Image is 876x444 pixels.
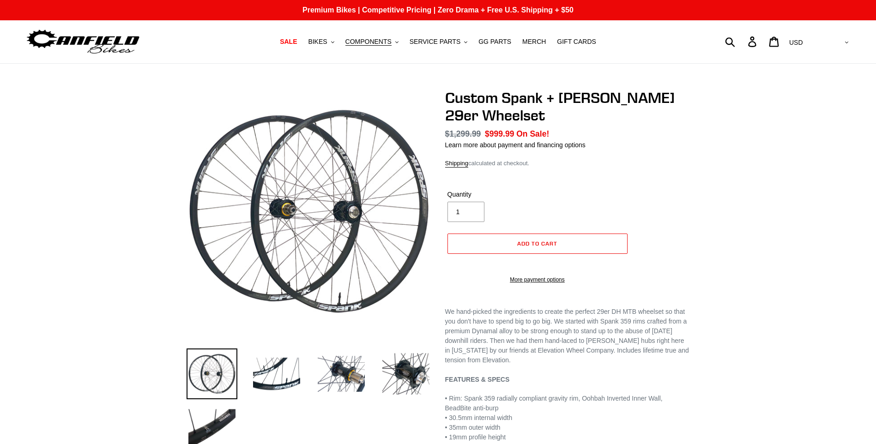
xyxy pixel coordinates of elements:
[445,129,481,138] s: $1,299.99
[275,36,302,48] a: SALE
[308,38,327,46] span: BIKES
[345,38,392,46] span: COMPONENTS
[316,348,367,399] img: Load image into Gallery viewer, Custom Spank + Hadley DH 29er Wheelset
[447,276,628,284] a: More payment options
[557,38,596,46] span: GIFT CARDS
[445,423,690,432] div: • 35mm outer width
[445,376,510,383] strong: FEATURES & SPECS
[552,36,601,48] a: GIFT CARDS
[445,432,690,442] div: • 19mm profile height
[280,38,297,46] span: SALE
[445,395,663,412] span: adially compliant gravity rim, Oohbah Inverted Inner Wall, BeadBite anti-burp
[478,38,511,46] span: GG PARTS
[445,307,690,384] p: We hand-picked the ingredients to create the perfect 29er DH MTB wheelset so that you don't have ...
[447,234,628,254] button: Add to cart
[517,240,557,247] span: Add to cart
[405,36,472,48] button: SERVICE PARTS
[303,36,338,48] button: BIKES
[474,36,516,48] a: GG PARTS
[447,190,535,199] label: Quantity
[445,159,690,168] div: calculated at checkout.
[445,89,690,125] h1: Custom Spank + [PERSON_NAME] 29er Wheelset
[381,348,431,399] img: Load image into Gallery viewer, Custom Spank + Hadley DH 29er Wheelset
[445,141,586,149] a: Learn more about payment and financing options
[522,38,546,46] span: MERCH
[518,36,550,48] a: MERCH
[485,129,514,138] span: $999.99
[445,160,469,168] a: Shipping
[25,27,141,56] img: Canfield Bikes
[445,394,690,423] div: • 30.5mm internal width
[251,348,302,399] img: Load image into Gallery viewer, Custom Spank + Hadley DH 29er Wheelset
[516,128,549,140] span: On Sale!
[730,31,754,52] input: Search
[341,36,403,48] button: COMPONENTS
[187,348,237,399] img: Load image into Gallery viewer, Custom Spank + Hadley DH 29er Wheelset
[410,38,460,46] span: SERVICE PARTS
[445,395,663,412] span: • Rim: Spank 359 r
